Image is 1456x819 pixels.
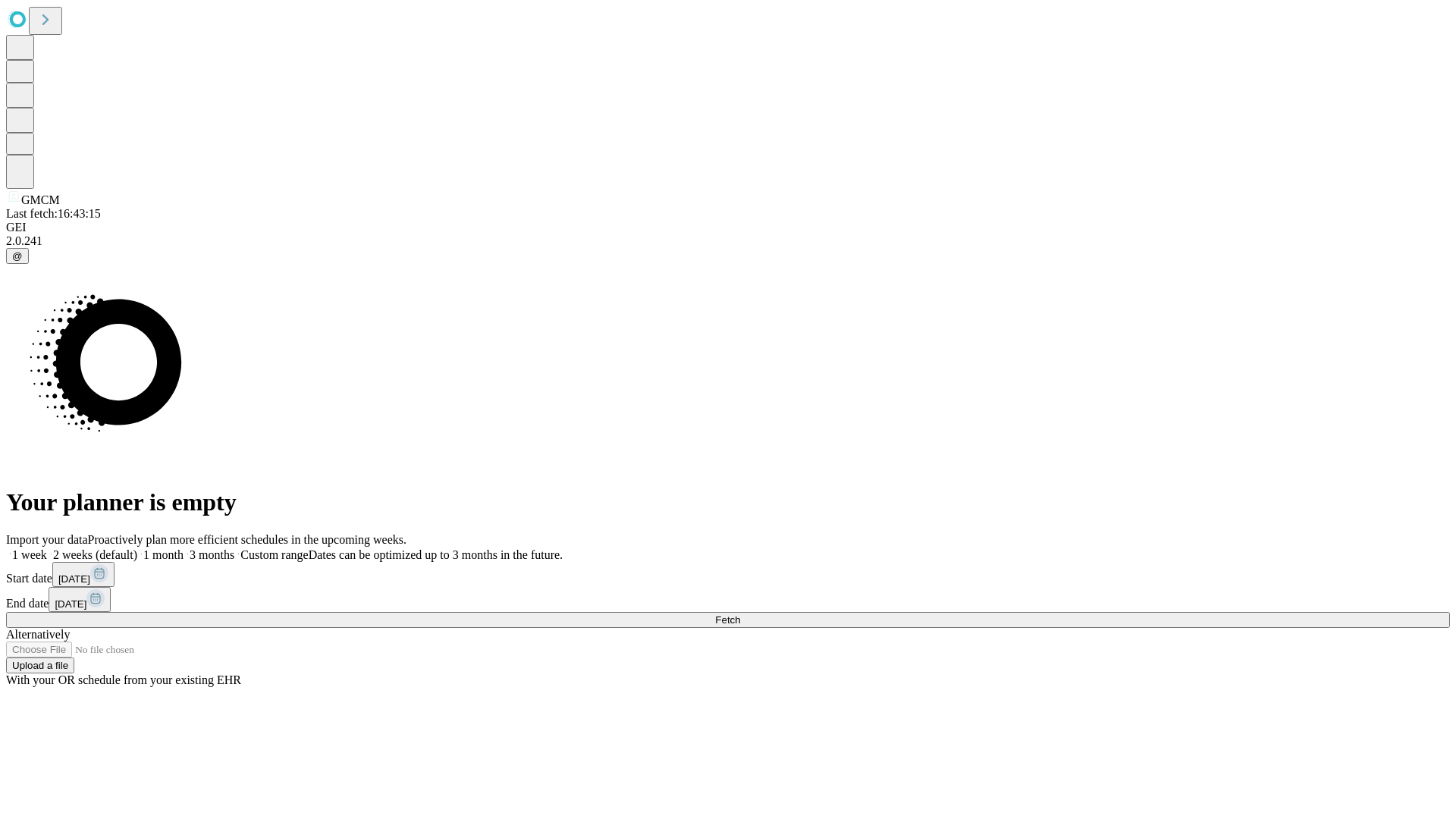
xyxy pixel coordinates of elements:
[49,587,111,612] button: [DATE]
[12,548,47,561] span: 1 week
[55,598,86,610] span: [DATE]
[6,673,241,686] span: With your OR schedule from your existing EHR
[6,488,1450,516] h1: Your planner is empty
[143,548,184,561] span: 1 month
[240,548,308,561] span: Custom range
[715,614,740,626] span: Fetch
[6,248,29,264] button: @
[53,548,137,561] span: 2 weeks (default)
[58,573,90,585] span: [DATE]
[6,657,74,673] button: Upload a file
[6,207,101,220] span: Last fetch: 16:43:15
[21,193,60,206] span: GMCM
[6,562,1450,587] div: Start date
[6,612,1450,628] button: Fetch
[309,548,563,561] span: Dates can be optimized up to 3 months in the future.
[88,533,406,546] span: Proactively plan more efficient schedules in the upcoming weeks.
[190,548,234,561] span: 3 months
[6,221,1450,234] div: GEI
[6,533,88,546] span: Import your data
[6,587,1450,612] div: End date
[6,234,1450,248] div: 2.0.241
[52,562,115,587] button: [DATE]
[6,628,70,641] span: Alternatively
[12,250,23,262] span: @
